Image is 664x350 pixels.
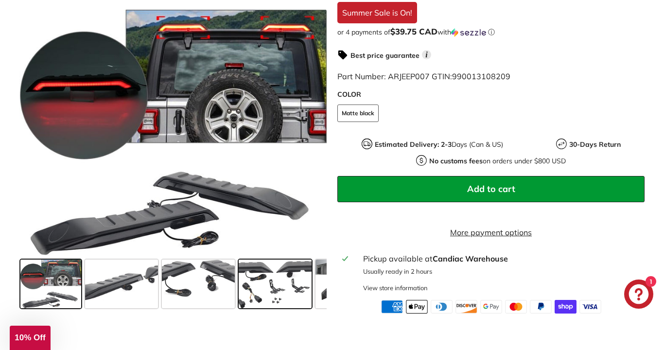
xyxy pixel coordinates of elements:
div: Summer Sale is On! [337,2,417,23]
p: Days (Can & US) [375,140,503,150]
strong: Estimated Delivery: 2-3 [375,140,452,149]
img: master [505,300,527,314]
img: visa [579,300,601,314]
span: i [422,50,431,59]
strong: No customs fees [429,157,483,165]
img: apple_pay [406,300,428,314]
span: $39.75 CAD [390,26,437,36]
strong: Candiac Warehouse [433,254,508,263]
span: 10% Off [15,333,45,342]
div: 10% Off [10,326,51,350]
img: google_pay [480,300,502,314]
span: Part Number: ARJEEP007 GTIN: [337,71,510,81]
label: COLOR [337,89,645,100]
strong: Best price guarantee [350,51,419,60]
img: Sezzle [451,28,486,37]
img: american_express [381,300,403,314]
img: diners_club [431,300,453,314]
div: View store information [363,283,428,293]
p: on orders under $800 USD [429,156,566,166]
button: Add to cart [337,176,645,202]
span: Add to cart [467,183,515,194]
inbox-online-store-chat: Shopify online store chat [621,280,656,311]
img: shopify_pay [555,300,577,314]
img: paypal [530,300,552,314]
p: Usually ready in 2 hours [363,267,640,276]
img: discover [455,300,477,314]
div: Pickup available at [363,253,640,264]
a: More payment options [337,227,645,238]
span: 990013108209 [452,71,510,81]
div: or 4 payments of with [337,27,645,37]
strong: 30-Days Return [569,140,621,149]
div: or 4 payments of$39.75 CADwithSezzle Click to learn more about Sezzle [337,27,645,37]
